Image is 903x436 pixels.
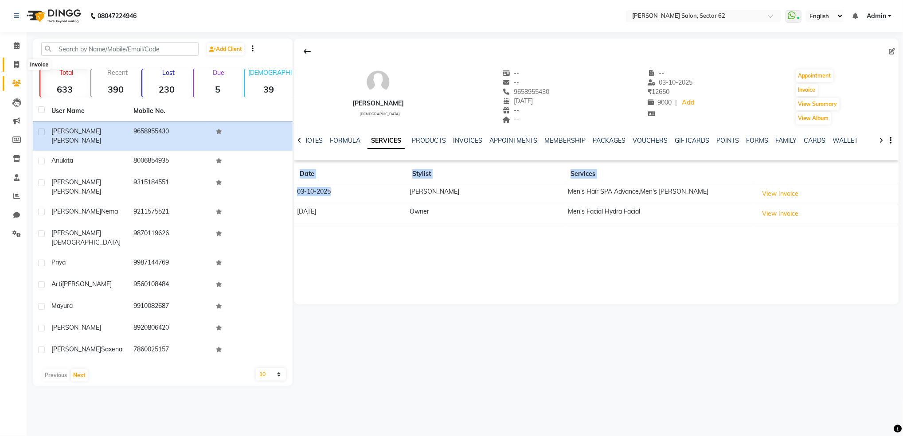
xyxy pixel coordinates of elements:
td: 7860025157 [128,339,210,361]
p: Total [44,69,89,77]
td: 8006854935 [128,151,210,172]
span: -- [502,116,519,124]
span: Arti [51,280,62,288]
td: Owner [407,204,565,224]
button: Appointment [796,70,833,82]
span: Nema [101,207,118,215]
th: Mobile No. [128,101,210,121]
a: PRODUCTS [412,136,446,144]
a: NOTES [303,136,323,144]
span: [PERSON_NAME] [51,187,101,195]
th: Services [565,164,755,184]
span: 9000 [648,98,672,106]
p: Recent [95,69,140,77]
strong: 633 [40,84,89,95]
a: FORMULA [330,136,360,144]
a: POINTS [716,136,739,144]
span: Priya [51,258,66,266]
span: -- [648,69,665,77]
span: [PERSON_NAME] [51,207,101,215]
span: Anukita [51,156,73,164]
strong: 39 [245,84,293,95]
td: Men's Hair SPA Advance,Men's [PERSON_NAME] [565,184,755,204]
strong: 390 [91,84,140,95]
span: [PERSON_NAME] [51,323,101,331]
a: GIFTCARDS [675,136,709,144]
strong: 230 [142,84,191,95]
button: View Invoice [758,207,803,221]
td: [PERSON_NAME] [407,184,565,204]
span: [PERSON_NAME] [51,127,101,135]
span: ₹ [648,88,652,96]
button: View Summary [796,98,840,110]
b: 08047224946 [98,4,137,28]
td: 9560108484 [128,274,210,296]
span: [PERSON_NAME] [51,178,101,186]
td: 8920806420 [128,318,210,339]
td: 9315184551 [128,172,210,202]
a: INVOICES [453,136,482,144]
th: Date [294,164,407,184]
button: View Album [796,112,831,125]
span: -- [502,69,519,77]
div: Invoice [28,59,51,70]
a: Add [680,97,696,109]
span: 03-10-2025 [648,78,693,86]
div: Back to Client [298,43,317,60]
p: Due [195,69,242,77]
td: 9910082687 [128,296,210,318]
span: [DATE] [502,97,533,105]
a: MEMBERSHIP [544,136,586,144]
span: -- [502,78,519,86]
span: [DEMOGRAPHIC_DATA] [51,238,121,246]
strong: 5 [194,84,242,95]
button: View Invoice [758,187,803,201]
td: 9211575521 [128,202,210,223]
a: VOUCHERS [633,136,668,144]
span: [PERSON_NAME] [51,345,101,353]
td: 9870119626 [128,223,210,253]
span: Saxena [101,345,122,353]
button: Next [71,369,88,381]
a: FORMS [746,136,768,144]
span: [PERSON_NAME] [62,280,112,288]
th: Stylist [407,164,565,184]
a: FAMILY [775,136,797,144]
td: 9658955430 [128,121,210,151]
input: Search by Name/Mobile/Email/Code [41,42,199,56]
span: Mayura [51,302,73,310]
span: [PERSON_NAME] [51,136,101,144]
span: 12650 [648,88,669,96]
p: Lost [146,69,191,77]
a: WALLET [833,136,858,144]
a: APPOINTMENTS [489,136,537,144]
td: 03-10-2025 [294,184,407,204]
span: [DEMOGRAPHIC_DATA] [360,112,400,116]
img: logo [23,4,83,28]
a: Add Client [207,43,244,55]
a: SERVICES [367,133,405,149]
td: [DATE] [294,204,407,224]
span: | [675,98,677,107]
a: PACKAGES [593,136,625,144]
td: Men's Facial Hydra Facial [565,204,755,224]
div: [PERSON_NAME] [352,99,404,108]
p: [DEMOGRAPHIC_DATA] [248,69,293,77]
span: [PERSON_NAME] [51,229,101,237]
th: User Name [46,101,128,121]
a: CARDS [804,136,825,144]
button: Invoice [796,84,818,96]
span: -- [502,106,519,114]
td: 9987144769 [128,253,210,274]
span: Admin [867,12,886,21]
span: 9658955430 [502,88,549,96]
img: avatar [365,69,391,95]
